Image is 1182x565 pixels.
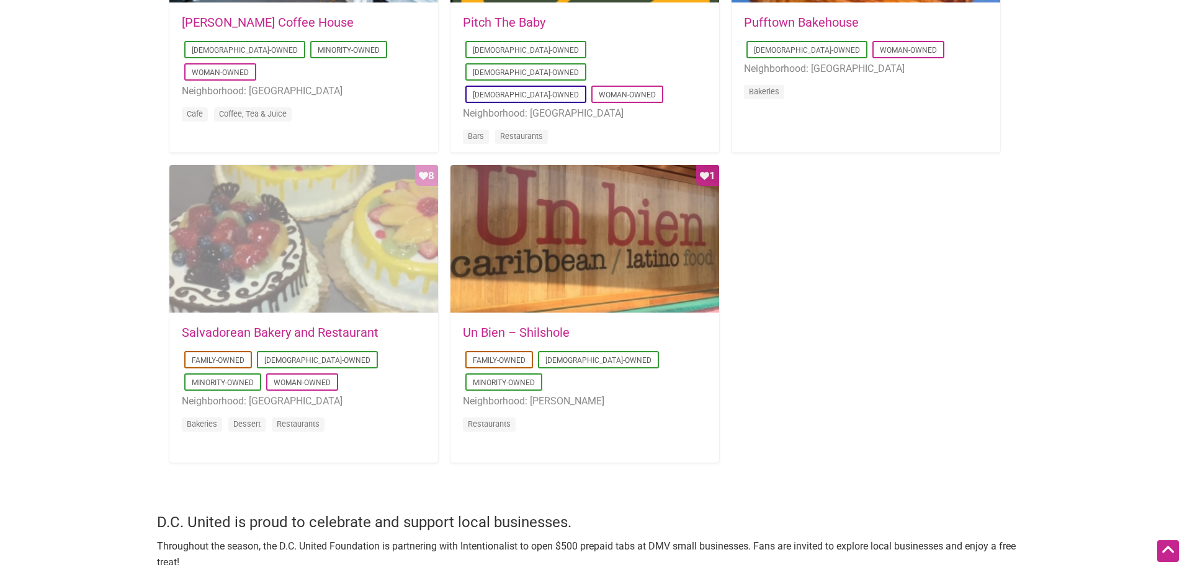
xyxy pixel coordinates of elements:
a: Coffee, Tea & Juice [219,109,287,118]
a: [DEMOGRAPHIC_DATA]-Owned [264,356,370,365]
a: Restaurants [277,419,320,429]
a: Salvadorean Bakery and Restaurant [182,325,378,340]
a: Un Bien – Shilshole [463,325,570,340]
a: Woman-Owned [880,46,937,55]
li: Neighborhood: [PERSON_NAME] [463,393,707,409]
li: Neighborhood: [GEOGRAPHIC_DATA] [182,393,426,409]
a: [DEMOGRAPHIC_DATA]-Owned [754,46,860,55]
li: Neighborhood: [GEOGRAPHIC_DATA] [463,105,707,122]
a: [DEMOGRAPHIC_DATA]-Owned [192,46,298,55]
a: Woman-Owned [274,378,331,387]
a: Restaurants [468,419,511,429]
a: Bakeries [187,419,217,429]
li: Neighborhood: [GEOGRAPHIC_DATA] [182,83,426,99]
div: Scroll Back to Top [1157,540,1179,562]
a: Dessert [233,419,261,429]
a: Minority-Owned [318,46,380,55]
a: Restaurants [500,131,543,141]
a: Woman-Owned [599,91,656,99]
a: Bakeries [749,87,779,96]
li: Neighborhood: [GEOGRAPHIC_DATA] [744,61,988,77]
a: [DEMOGRAPHIC_DATA]-Owned [545,356,651,365]
a: Bars [468,131,484,141]
a: Pitch The Baby [463,15,545,30]
a: Cafe [187,109,203,118]
a: Minority-Owned [473,378,535,387]
a: Family-Owned [473,356,526,365]
a: [PERSON_NAME] Coffee House [182,15,354,30]
a: Woman-Owned [192,68,249,77]
a: [DEMOGRAPHIC_DATA]-Owned [473,68,579,77]
a: Minority-Owned [192,378,254,387]
h4: D.C. United is proud to celebrate and support local businesses. [157,512,1026,533]
a: Pufftown Bakehouse [744,15,859,30]
a: [DEMOGRAPHIC_DATA]-Owned [473,46,579,55]
a: [DEMOGRAPHIC_DATA]-Owned [473,91,579,99]
a: Family-Owned [192,356,244,365]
